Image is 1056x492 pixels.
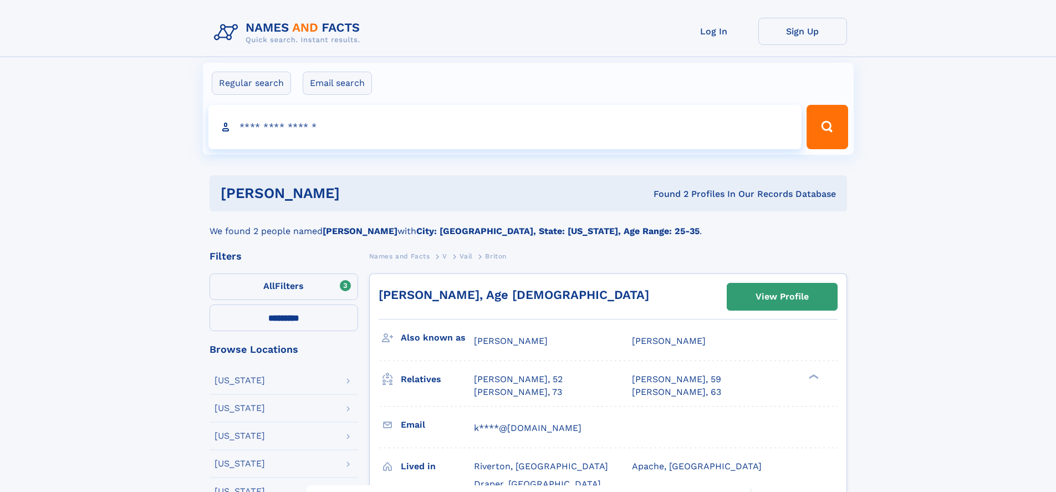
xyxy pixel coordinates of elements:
a: [PERSON_NAME], 63 [632,386,721,398]
span: V [442,252,447,260]
a: V [442,249,447,263]
a: Names and Facts [369,249,430,263]
div: We found 2 people named with . [210,211,847,238]
div: [US_STATE] [215,432,265,440]
div: Found 2 Profiles In Our Records Database [497,188,836,200]
div: Browse Locations [210,344,358,354]
button: Search Button [807,105,848,149]
div: View Profile [756,284,809,310]
label: Regular search [212,72,291,95]
span: Apache, [GEOGRAPHIC_DATA] [632,461,762,471]
label: Filters [210,273,358,300]
a: Vail [460,249,472,263]
span: Draper, [GEOGRAPHIC_DATA] [474,479,601,489]
b: [PERSON_NAME] [323,226,397,236]
div: [US_STATE] [215,376,265,385]
a: Log In [670,18,758,45]
span: Vail [460,252,472,260]
h3: Email [401,415,474,434]
div: [US_STATE] [215,404,265,413]
a: View Profile [727,283,837,310]
h3: Relatives [401,370,474,389]
h3: Also known as [401,328,474,347]
span: Briton [485,252,507,260]
h1: [PERSON_NAME] [221,186,497,200]
input: search input [208,105,802,149]
a: Sign Up [758,18,847,45]
span: [PERSON_NAME] [474,336,548,346]
div: ❯ [806,373,819,381]
label: Email search [303,72,372,95]
a: [PERSON_NAME], 52 [474,373,563,386]
b: City: [GEOGRAPHIC_DATA], State: [US_STATE], Age Range: 25-35 [416,226,700,236]
div: [US_STATE] [215,459,265,468]
a: [PERSON_NAME], Age [DEMOGRAPHIC_DATA] [379,288,649,302]
a: [PERSON_NAME], 73 [474,386,562,398]
h3: Lived in [401,457,474,476]
span: Riverton, [GEOGRAPHIC_DATA] [474,461,608,471]
div: Filters [210,251,358,261]
a: [PERSON_NAME], 59 [632,373,721,386]
span: All [263,281,275,291]
img: Logo Names and Facts [210,18,369,48]
span: [PERSON_NAME] [632,336,706,346]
